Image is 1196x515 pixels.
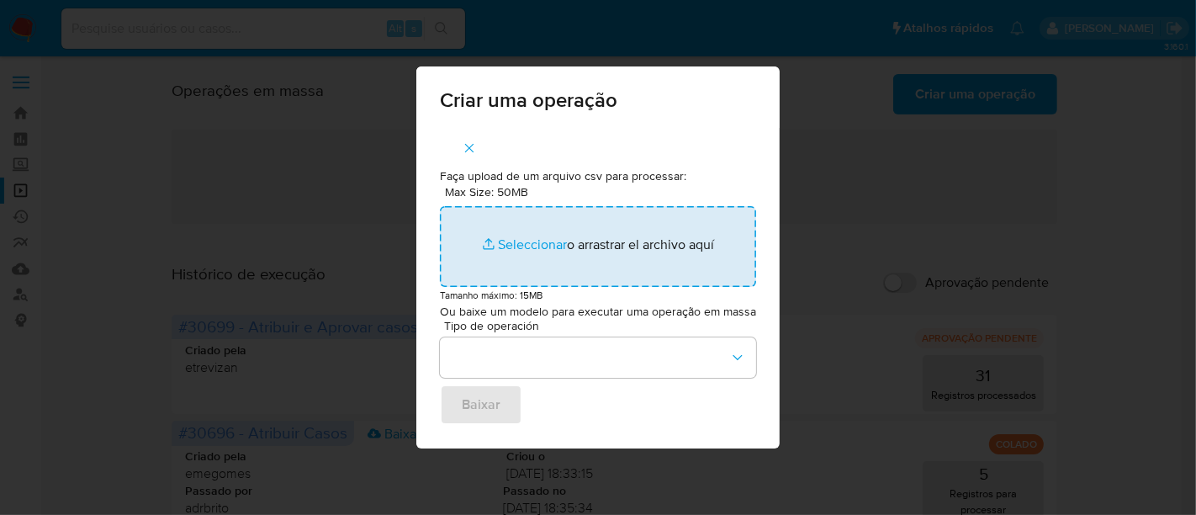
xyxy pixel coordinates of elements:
[445,184,528,199] label: Max Size: 50MB
[444,320,760,332] span: Tipo de operación
[440,90,756,110] span: Criar uma operação
[440,288,542,302] small: Tamanho máximo: 15MB
[440,304,756,321] p: Ou baixe um modelo para executar uma operação em massa
[440,168,756,185] p: Faça upload de um arquivo csv para processar:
